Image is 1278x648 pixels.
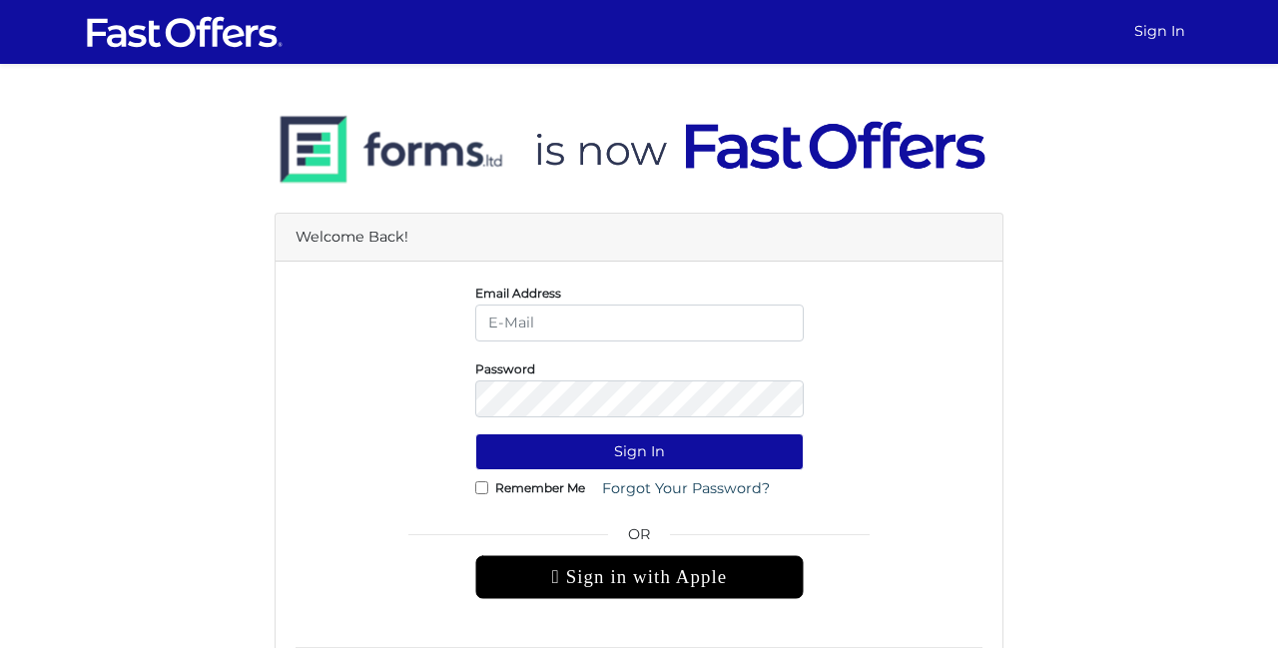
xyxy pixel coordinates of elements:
[276,214,1002,262] div: Welcome Back!
[475,523,804,555] span: OR
[1126,12,1193,51] a: Sign In
[475,555,804,599] div: Sign in with Apple
[475,366,535,371] label: Password
[495,485,585,490] label: Remember Me
[475,433,804,470] button: Sign In
[475,305,804,341] input: E-Mail
[589,470,783,507] a: Forgot Your Password?
[475,291,561,296] label: Email Address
